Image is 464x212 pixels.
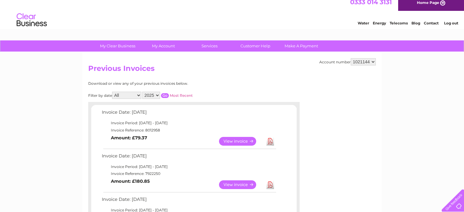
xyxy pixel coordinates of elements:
[88,92,247,99] div: Filter by date
[373,26,386,30] a: Energy
[100,163,277,170] td: Invoice Period: [DATE] - [DATE]
[100,195,277,207] td: Invoice Date: [DATE]
[100,170,277,177] td: Invoice Reference: 7922250
[411,26,420,30] a: Blog
[276,40,326,52] a: Make A Payment
[100,108,277,119] td: Invoice Date: [DATE]
[139,40,188,52] a: My Account
[350,3,392,11] a: 0333 014 3131
[93,40,143,52] a: My Clear Business
[16,16,47,34] img: logo.png
[219,180,263,189] a: View
[90,3,375,29] div: Clear Business is a trading name of Verastar Limited (registered in [GEOGRAPHIC_DATA] No. 3667643...
[266,137,274,146] a: Download
[390,26,408,30] a: Telecoms
[88,64,376,76] h2: Previous Invoices
[230,40,280,52] a: Customer Help
[424,26,439,30] a: Contact
[111,135,147,141] b: Amount: £79.37
[266,180,274,189] a: Download
[185,40,234,52] a: Services
[319,58,376,65] div: Account number
[100,127,277,134] td: Invoice Reference: 8012958
[358,26,369,30] a: Water
[100,119,277,127] td: Invoice Period: [DATE] - [DATE]
[219,137,263,146] a: View
[88,81,247,86] div: Download or view any of your previous invoices below.
[170,93,193,98] a: Most Recent
[100,152,277,163] td: Invoice Date: [DATE]
[111,179,150,184] b: Amount: £180.85
[444,26,458,30] a: Log out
